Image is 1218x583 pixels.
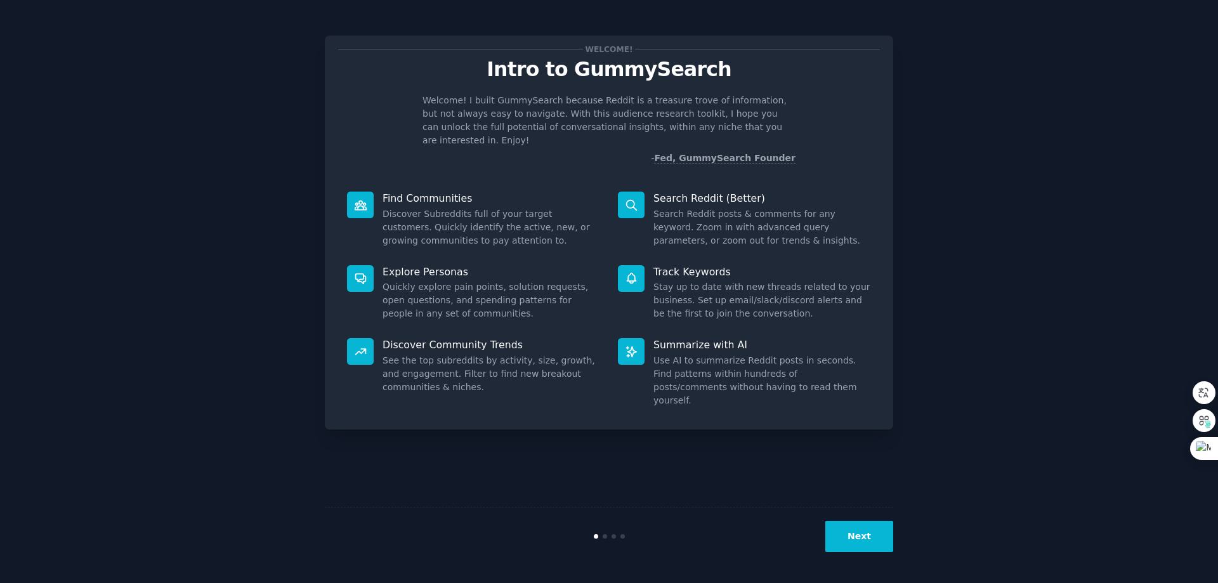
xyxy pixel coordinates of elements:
[653,192,871,205] p: Search Reddit (Better)
[653,280,871,320] dd: Stay up to date with new threads related to your business. Set up email/slack/discord alerts and ...
[654,153,796,164] a: Fed, GummySearch Founder
[653,354,871,407] dd: Use AI to summarize Reddit posts in seconds. Find patterns within hundreds of posts/comments with...
[583,43,635,56] span: Welcome!
[383,192,600,205] p: Find Communities
[383,354,600,394] dd: See the top subreddits by activity, size, growth, and engagement. Filter to find new breakout com...
[422,94,796,147] p: Welcome! I built GummySearch because Reddit is a treasure trove of information, but not always ea...
[383,338,600,351] p: Discover Community Trends
[653,207,871,247] dd: Search Reddit posts & comments for any keyword. Zoom in with advanced query parameters, or zoom o...
[825,521,893,552] button: Next
[653,265,871,278] p: Track Keywords
[383,265,600,278] p: Explore Personas
[383,207,600,247] dd: Discover Subreddits full of your target customers. Quickly identify the active, new, or growing c...
[653,338,871,351] p: Summarize with AI
[338,58,880,81] p: Intro to GummySearch
[651,152,796,165] div: -
[383,280,600,320] dd: Quickly explore pain points, solution requests, open questions, and spending patterns for people ...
